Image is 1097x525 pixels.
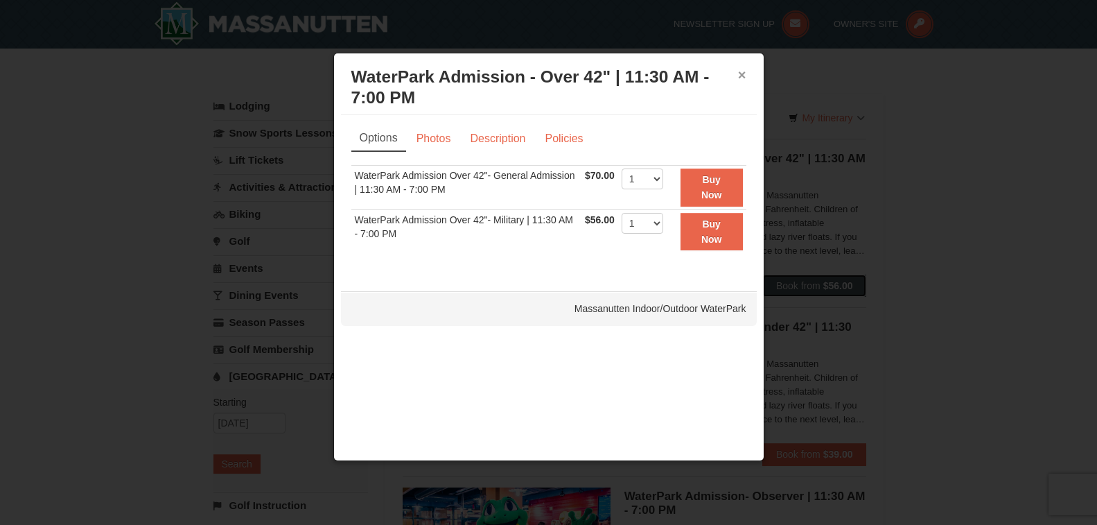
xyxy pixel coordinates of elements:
button: × [738,68,746,82]
button: Buy Now [681,213,743,251]
a: Policies [536,126,592,152]
td: WaterPark Admission Over 42"- Military | 11:30 AM - 7:00 PM [351,209,582,253]
span: $70.00 [585,170,615,181]
a: Options [351,126,406,152]
span: $56.00 [585,214,615,225]
button: Buy Now [681,169,743,207]
a: Photos [407,126,460,152]
strong: Buy Now [701,218,722,245]
td: WaterPark Admission Over 42"- General Admission | 11:30 AM - 7:00 PM [351,165,582,209]
div: Massanutten Indoor/Outdoor WaterPark [341,291,757,326]
h3: WaterPark Admission - Over 42" | 11:30 AM - 7:00 PM [351,67,746,108]
strong: Buy Now [701,174,722,200]
a: Description [461,126,534,152]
